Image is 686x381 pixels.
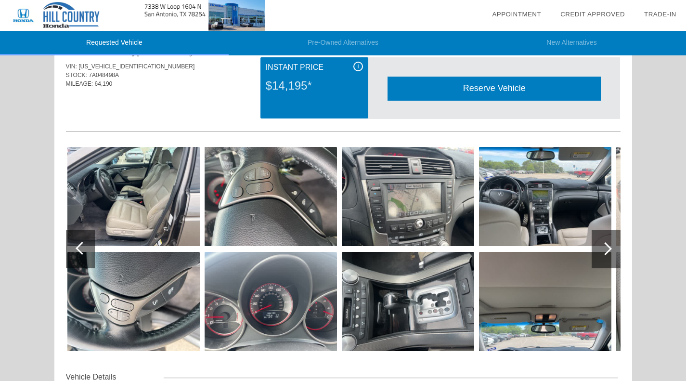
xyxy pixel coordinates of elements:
[67,252,200,351] img: 0eba081c9f7c0e42b46c27010438a4dfx.jpg
[66,103,621,118] div: Quoted on [DATE] 1:21:25 PM
[388,77,601,100] div: Reserve Vehicle
[479,252,611,351] img: 30a8eb07f5af80bf8a45c8e682449020x.jpg
[644,11,676,18] a: Trade-In
[342,147,474,246] img: 4896b11e91ec7b7ee6a8169d9d40e298x.jpg
[66,72,87,79] span: STOCK:
[266,73,363,98] div: $14,195*
[78,63,194,70] span: [US_VEHICLE_IDENTIFICATION_NUMBER]
[66,80,93,87] span: MILEAGE:
[479,147,611,246] img: cb716539b5d8c9fbb7b14a28be5e09b3x.jpg
[205,252,337,351] img: 76e37c365f3c6b86838b04017e636e67x.jpg
[457,31,686,55] li: New Alternatives
[358,63,359,70] span: i
[342,252,474,351] img: 110fadcef5b030e10d6dd85fd5b71f27x.jpg
[66,63,77,70] span: VIN:
[229,31,457,55] li: Pre-Owned Alternatives
[67,147,200,246] img: 55672842f0929dfa5fbef9c9a377ecccx.jpg
[492,11,541,18] a: Appointment
[560,11,625,18] a: Credit Approved
[266,62,363,73] div: Instant Price
[89,72,119,79] span: 7A048498A
[95,80,113,87] span: 64,190
[205,147,337,246] img: bcbaedae295335d0c2a6b183d2dc1314x.jpg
